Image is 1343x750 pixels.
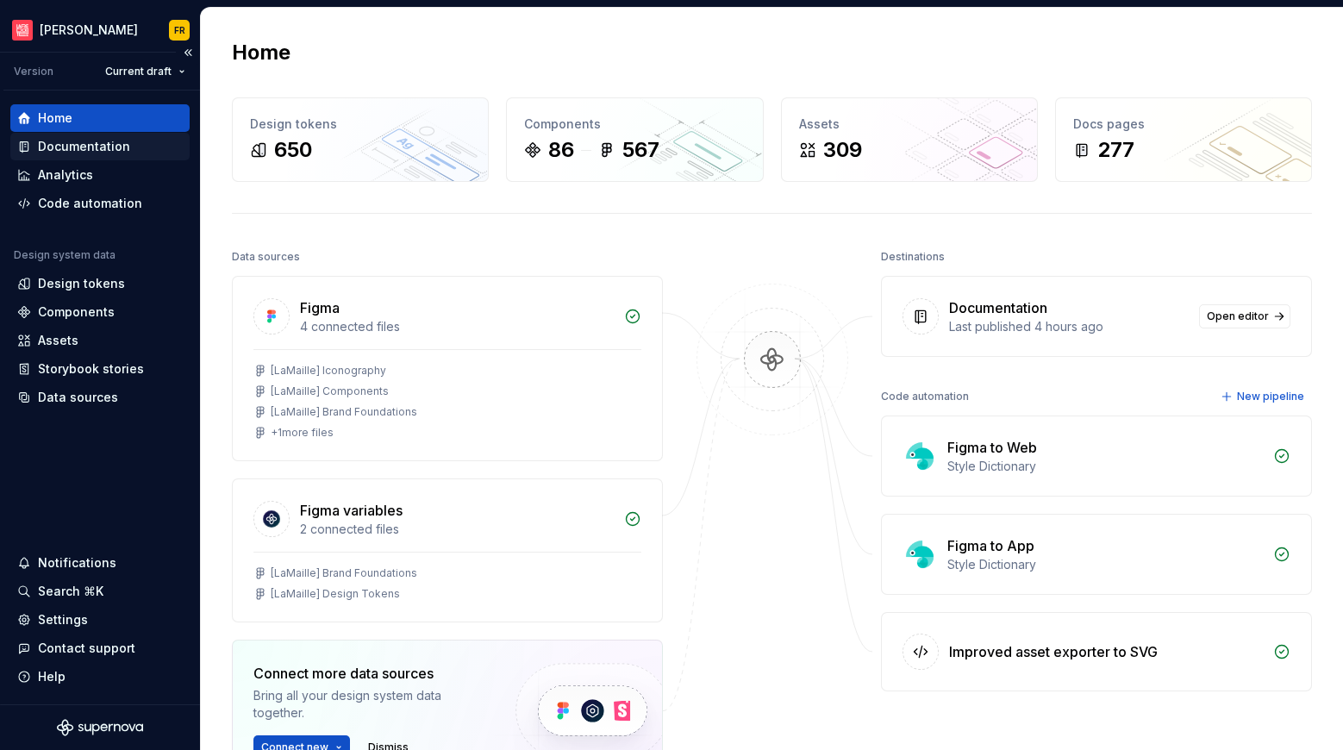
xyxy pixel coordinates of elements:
[823,136,862,164] div: 309
[949,318,1189,335] div: Last published 4 hours ago
[881,245,945,269] div: Destinations
[38,195,142,212] div: Code automation
[38,360,144,378] div: Storybook stories
[232,97,489,182] a: Design tokens650
[14,248,116,262] div: Design system data
[10,161,190,189] a: Analytics
[10,606,190,634] a: Settings
[1097,136,1134,164] div: 277
[38,554,116,572] div: Notifications
[1055,97,1312,182] a: Docs pages277
[97,59,193,84] button: Current draft
[250,116,471,133] div: Design tokens
[300,297,340,318] div: Figma
[10,270,190,297] a: Design tokens
[799,116,1020,133] div: Assets
[524,116,745,133] div: Components
[174,23,185,37] div: FR
[38,109,72,127] div: Home
[38,583,103,600] div: Search ⌘K
[38,668,66,685] div: Help
[271,364,386,378] div: [LaMaille] Iconography
[10,133,190,160] a: Documentation
[10,327,190,354] a: Assets
[232,276,663,461] a: Figma4 connected files[LaMaille] Iconography[LaMaille] Components[LaMaille] Brand Foundations+1mo...
[38,138,130,155] div: Documentation
[1215,384,1312,409] button: New pipeline
[271,566,417,580] div: [LaMaille] Brand Foundations
[10,578,190,605] button: Search ⌘K
[10,190,190,217] a: Code automation
[1073,116,1294,133] div: Docs pages
[40,22,138,39] div: [PERSON_NAME]
[271,587,400,601] div: [LaMaille] Design Tokens
[622,136,659,164] div: 567
[506,97,763,182] a: Components86567
[949,297,1047,318] div: Documentation
[1237,390,1304,403] span: New pipeline
[947,556,1263,573] div: Style Dictionary
[38,332,78,349] div: Assets
[271,384,389,398] div: [LaMaille] Components
[1199,304,1290,328] a: Open editor
[232,478,663,622] a: Figma variables2 connected files[LaMaille] Brand Foundations[LaMaille] Design Tokens
[548,136,574,164] div: 86
[300,318,614,335] div: 4 connected files
[253,663,486,684] div: Connect more data sources
[10,634,190,662] button: Contact support
[176,41,200,65] button: Collapse sidebar
[38,389,118,406] div: Data sources
[10,355,190,383] a: Storybook stories
[38,275,125,292] div: Design tokens
[38,166,93,184] div: Analytics
[10,104,190,132] a: Home
[947,458,1263,475] div: Style Dictionary
[10,663,190,691] button: Help
[781,97,1038,182] a: Assets309
[10,298,190,326] a: Components
[10,549,190,577] button: Notifications
[881,384,969,409] div: Code automation
[274,136,312,164] div: 650
[947,437,1037,458] div: Figma to Web
[3,11,197,48] button: [PERSON_NAME]FR
[947,535,1034,556] div: Figma to App
[232,39,290,66] h2: Home
[38,611,88,628] div: Settings
[1207,309,1269,323] span: Open editor
[300,521,614,538] div: 2 connected files
[10,384,190,411] a: Data sources
[253,687,486,722] div: Bring all your design system data together.
[57,719,143,736] svg: Supernova Logo
[14,65,53,78] div: Version
[300,500,403,521] div: Figma variables
[271,426,334,440] div: + 1 more files
[38,640,135,657] div: Contact support
[949,641,1158,662] div: Improved asset exporter to SVG
[105,65,172,78] span: Current draft
[271,405,417,419] div: [LaMaille] Brand Foundations
[12,20,33,41] img: f15b4b9a-d43c-4bd8-bdfb-9b20b89b7814.png
[38,303,115,321] div: Components
[232,245,300,269] div: Data sources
